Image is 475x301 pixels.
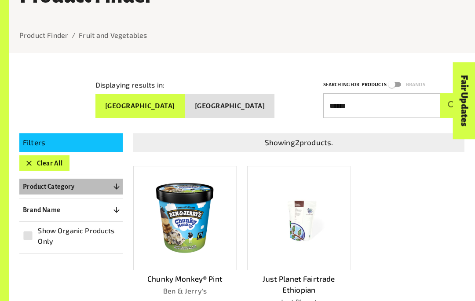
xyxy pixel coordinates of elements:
p: Ben & Jerry's [133,286,237,296]
p: Displaying results in: [95,80,164,90]
a: Fruit and Vegetables [79,31,147,39]
nav: breadcrumb [19,30,464,40]
span: Show Organic Products Only [38,225,118,246]
p: Just Planet Fairtrade Ethiopian [247,273,351,296]
p: Brands [406,81,425,89]
p: Showing 2 products. [137,137,461,148]
button: [GEOGRAPHIC_DATA] [185,94,274,118]
p: Searching for [323,81,360,89]
button: Brand Name [19,202,123,218]
button: Product Category [19,179,123,195]
p: Products [362,81,387,89]
p: Product Category [23,181,74,192]
a: Product Finder [19,31,68,39]
li: / [72,30,75,40]
p: Filters [23,137,119,148]
p: Chunky Monkey® Pint [133,273,237,285]
p: Brand Name [23,205,61,215]
button: Clear All [19,155,69,171]
button: [GEOGRAPHIC_DATA] [95,94,185,118]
